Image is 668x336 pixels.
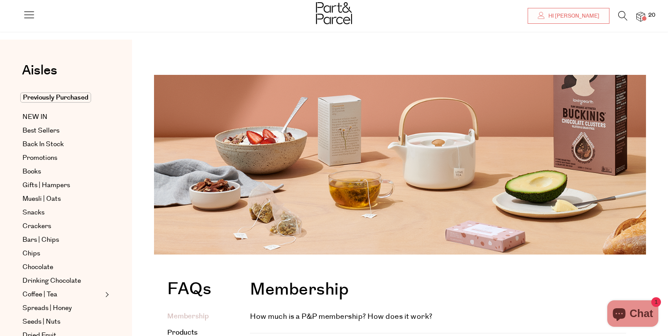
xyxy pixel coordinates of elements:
h1: FAQs [167,281,211,302]
a: Best Sellers [22,126,103,136]
a: Drinking Chocolate [22,276,103,286]
a: Chocolate [22,262,103,273]
span: Promotions [22,153,57,163]
span: Muesli | Oats [22,194,61,204]
img: Part&Parcel [316,2,352,24]
img: faq-image_1344x_crop_center.png [154,75,646,255]
span: Chips [22,248,40,259]
span: Back In Stock [22,139,64,150]
a: Muesli | Oats [22,194,103,204]
span: Hi [PERSON_NAME] [546,12,599,20]
span: NEW IN [22,112,48,122]
a: Crackers [22,221,103,232]
a: Hi [PERSON_NAME] [528,8,609,24]
span: Crackers [22,221,51,232]
a: Bars | Chips [22,235,103,245]
span: Best Sellers [22,126,59,136]
inbox-online-store-chat: Shopify online store chat [605,300,661,329]
button: Expand/Collapse Coffee | Tea [103,289,109,300]
span: Gifts | Hampers [22,180,70,191]
span: Chocolate [22,262,53,273]
a: Back In Stock [22,139,103,150]
span: Spreads | Honey [22,303,72,314]
span: Drinking Chocolate [22,276,81,286]
a: Promotions [22,153,103,163]
a: Chips [22,248,103,259]
a: NEW IN [22,112,103,122]
a: Gifts | Hampers [22,180,103,191]
a: Previously Purchased [22,92,103,103]
span: Seeds | Nuts [22,317,60,327]
a: Aisles [22,64,57,86]
span: Snacks [22,207,44,218]
span: Aisles [22,61,57,80]
a: Seeds | Nuts [22,317,103,327]
a: Coffee | Tea [22,289,103,300]
a: Membership [167,311,209,321]
h4: How much is a P&P membership? How does it work? [250,311,617,322]
span: 20 [646,11,657,19]
a: Snacks [22,207,103,218]
a: Books [22,166,103,177]
a: 20 [636,12,645,21]
span: Previously Purchased [20,92,91,103]
span: Books [22,166,41,177]
span: Coffee | Tea [22,289,57,300]
a: Spreads | Honey [22,303,103,314]
span: Bars | Chips [22,235,59,245]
